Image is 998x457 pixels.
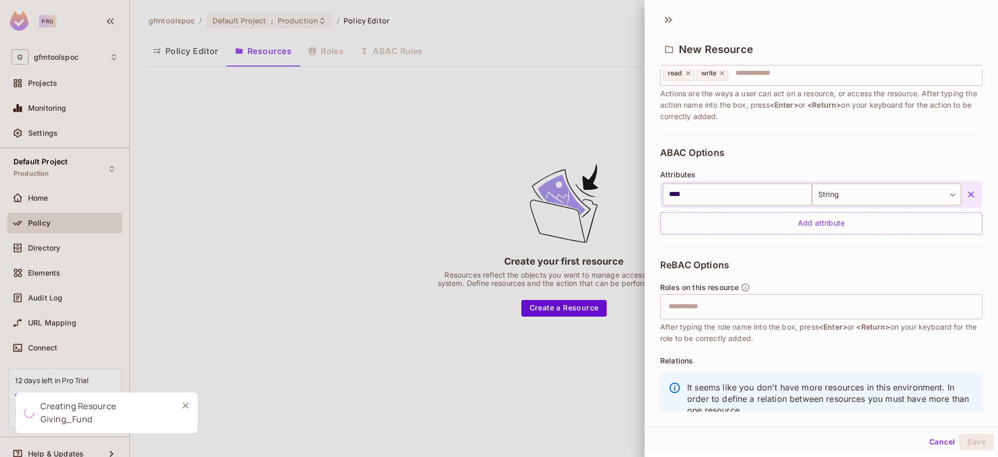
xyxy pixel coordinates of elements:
span: read [668,69,682,77]
span: <Return> [807,100,841,109]
button: Save [959,434,994,450]
span: <Return> [856,322,890,331]
div: read [663,66,694,81]
button: Cancel [925,434,959,450]
div: write [697,66,729,81]
div: String [812,184,961,205]
span: ABAC Options [660,148,725,158]
div: Creating Resource Giving_Fund [41,400,169,426]
span: After typing the role name into the box, press or on your keyboard for the role to be correctly a... [660,321,982,344]
span: <Enter> [819,322,847,331]
span: Relations [660,357,693,365]
span: Actions are the ways a user can act on a resource, or access the resource. After typing the actio... [660,88,982,122]
button: Close [178,398,193,413]
span: New Resource [679,43,753,56]
span: <Enter> [770,100,798,109]
span: ReBAC Options [660,260,729,270]
span: Attributes [660,171,696,179]
p: It seems like you don't have more resources in this environment. In order to define a relation be... [687,382,974,416]
span: write [701,69,717,77]
span: Roles on this resource [660,283,739,292]
div: Add attribute [660,212,982,234]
